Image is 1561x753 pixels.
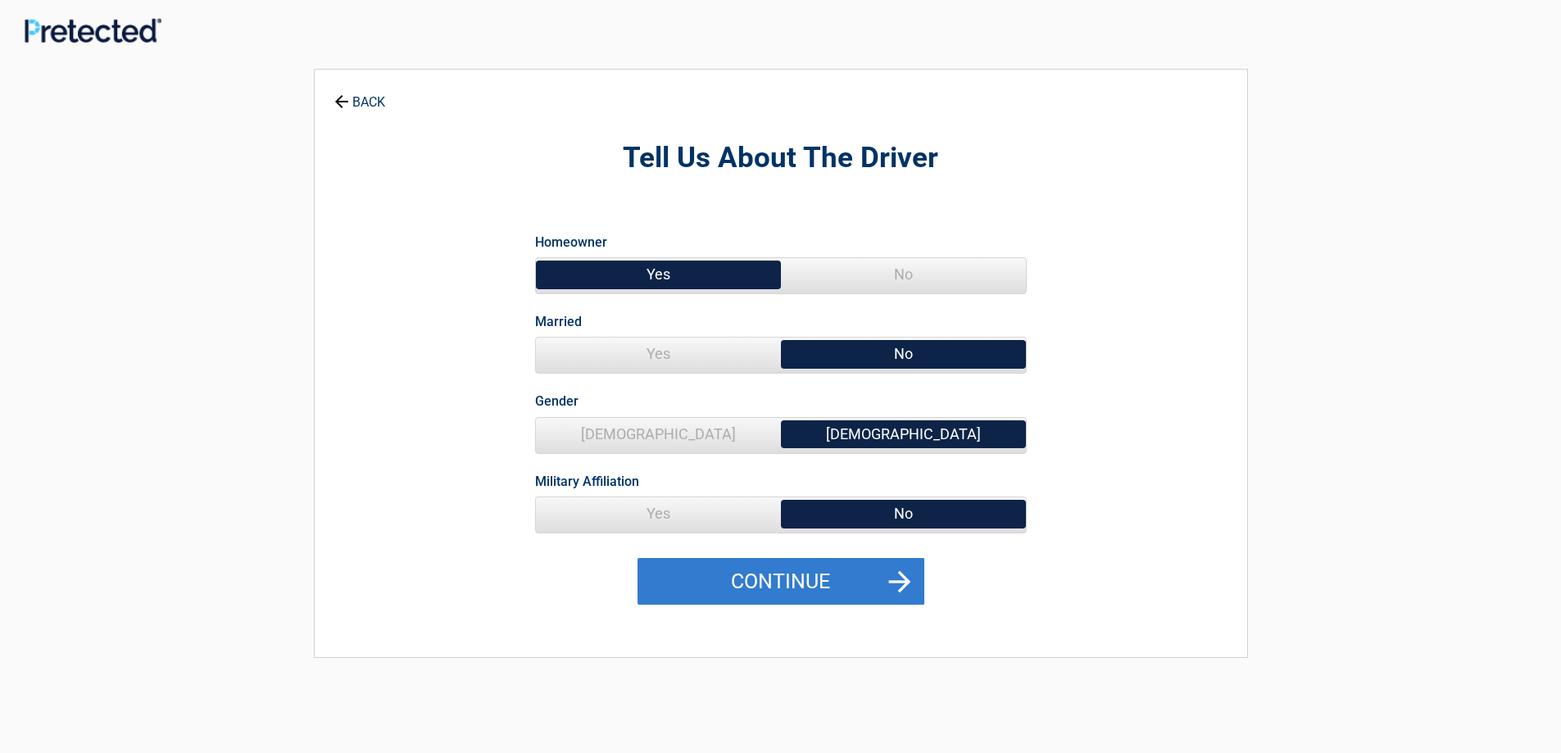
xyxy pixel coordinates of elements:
[405,139,1157,178] h2: Tell Us About The Driver
[781,258,1026,291] span: No
[536,338,781,370] span: Yes
[535,470,639,492] label: Military Affiliation
[331,80,388,109] a: BACK
[25,18,161,43] img: Main Logo
[535,231,607,253] label: Homeowner
[536,497,781,530] span: Yes
[535,390,579,412] label: Gender
[536,258,781,291] span: Yes
[781,497,1026,530] span: No
[535,311,582,333] label: Married
[781,418,1026,451] span: [DEMOGRAPHIC_DATA]
[781,338,1026,370] span: No
[536,418,781,451] span: [DEMOGRAPHIC_DATA]
[638,558,924,606] button: Continue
